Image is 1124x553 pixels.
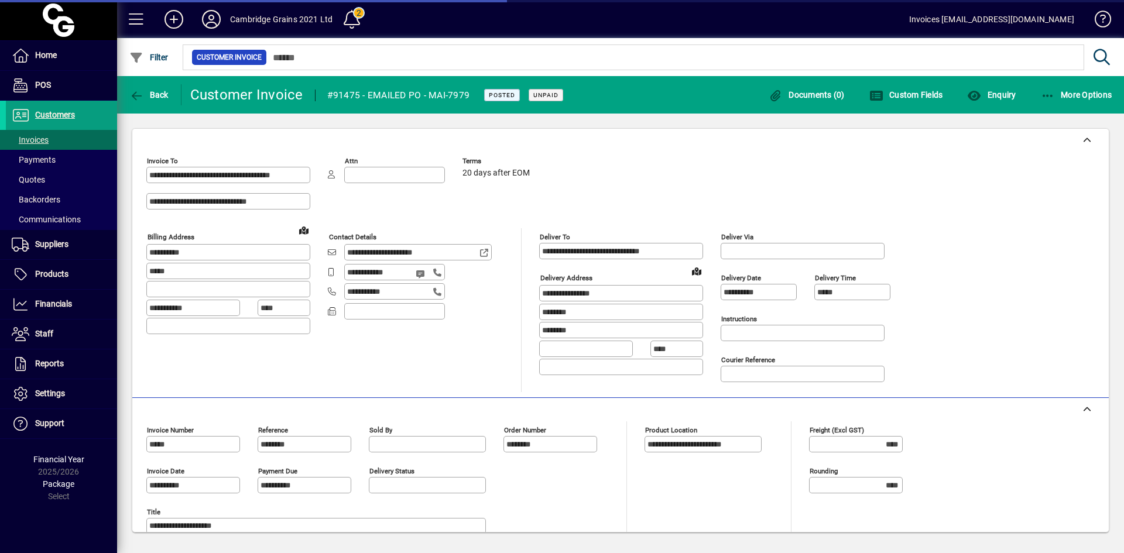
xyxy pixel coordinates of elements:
[6,260,117,289] a: Products
[126,84,172,105] button: Back
[645,426,697,434] mat-label: Product location
[504,426,546,434] mat-label: Order number
[909,10,1074,29] div: Invoices [EMAIL_ADDRESS][DOMAIN_NAME]
[687,262,706,280] a: View on map
[866,84,946,105] button: Custom Fields
[810,467,838,475] mat-label: Rounding
[155,9,193,30] button: Add
[721,274,761,282] mat-label: Delivery date
[33,455,84,464] span: Financial Year
[35,269,68,279] span: Products
[12,215,81,224] span: Communications
[6,349,117,379] a: Reports
[6,170,117,190] a: Quotes
[766,84,848,105] button: Documents (0)
[533,91,558,99] span: Unpaid
[12,175,45,184] span: Quotes
[810,426,864,434] mat-label: Freight (excl GST)
[35,50,57,60] span: Home
[129,90,169,99] span: Back
[6,230,117,259] a: Suppliers
[147,157,178,165] mat-label: Invoice To
[147,467,184,475] mat-label: Invoice date
[12,155,56,164] span: Payments
[462,157,533,165] span: Terms
[35,329,53,338] span: Staff
[6,320,117,349] a: Staff
[43,479,74,489] span: Package
[407,260,436,288] button: Send SMS
[117,84,181,105] app-page-header-button: Back
[35,359,64,368] span: Reports
[462,169,530,178] span: 20 days after EOM
[6,290,117,319] a: Financials
[294,221,313,239] a: View on map
[1038,84,1115,105] button: More Options
[327,86,470,105] div: #91475 - EMAILED PO - MAI-7979
[35,239,68,249] span: Suppliers
[721,315,757,323] mat-label: Instructions
[6,379,117,408] a: Settings
[6,409,117,438] a: Support
[489,91,515,99] span: Posted
[35,389,65,398] span: Settings
[6,190,117,209] a: Backorders
[369,467,414,475] mat-label: Delivery status
[12,135,49,145] span: Invoices
[258,426,288,434] mat-label: Reference
[6,71,117,100] a: POS
[6,209,117,229] a: Communications
[815,274,856,282] mat-label: Delivery time
[721,356,775,364] mat-label: Courier Reference
[35,418,64,428] span: Support
[35,80,51,90] span: POS
[147,426,194,434] mat-label: Invoice number
[369,426,392,434] mat-label: Sold by
[721,233,753,241] mat-label: Deliver via
[190,85,303,104] div: Customer Invoice
[967,90,1016,99] span: Enquiry
[964,84,1019,105] button: Enquiry
[35,299,72,308] span: Financials
[147,508,160,516] mat-label: Title
[1041,90,1112,99] span: More Options
[6,150,117,170] a: Payments
[197,51,262,63] span: Customer Invoice
[345,157,358,165] mat-label: Attn
[540,233,570,241] mat-label: Deliver To
[6,130,117,150] a: Invoices
[193,9,230,30] button: Profile
[258,467,297,475] mat-label: Payment due
[230,10,333,29] div: Cambridge Grains 2021 Ltd
[129,53,169,62] span: Filter
[12,195,60,204] span: Backorders
[1086,2,1109,40] a: Knowledge Base
[869,90,943,99] span: Custom Fields
[6,41,117,70] a: Home
[769,90,845,99] span: Documents (0)
[35,110,75,119] span: Customers
[126,47,172,68] button: Filter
